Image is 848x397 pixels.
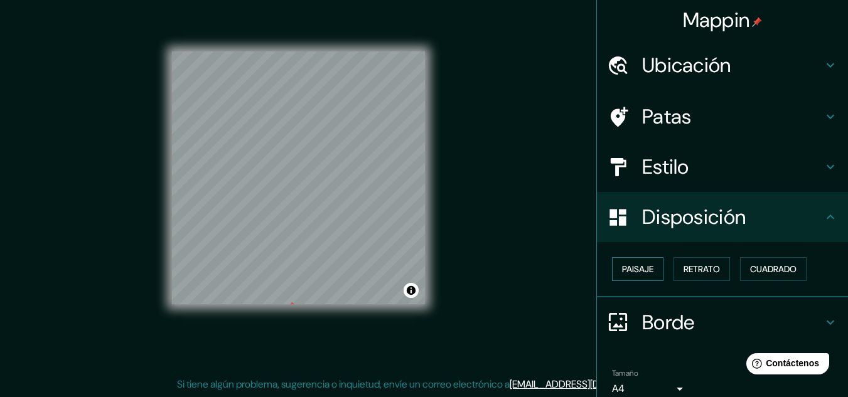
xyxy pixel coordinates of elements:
[597,92,848,142] div: Patas
[642,309,695,336] font: Borde
[642,204,746,230] font: Disposición
[674,257,730,281] button: Retrato
[612,382,625,395] font: A4
[612,257,663,281] button: Paisaje
[736,348,834,383] iframe: Lanzador de widgets de ayuda
[642,154,689,180] font: Estilo
[510,378,665,391] a: [EMAIL_ADDRESS][DOMAIN_NAME]
[172,51,425,304] canvas: Mapa
[597,297,848,347] div: Borde
[622,263,653,275] font: Paisaje
[597,192,848,242] div: Disposición
[612,368,638,378] font: Tamaño
[597,142,848,192] div: Estilo
[752,17,762,27] img: pin-icon.png
[642,52,731,78] font: Ubicación
[404,283,419,298] button: Activar o desactivar atribución
[597,40,848,90] div: Ubicación
[683,7,750,33] font: Mappin
[750,263,797,275] font: Cuadrado
[740,257,807,281] button: Cuadrado
[684,263,720,275] font: Retrato
[642,103,692,130] font: Patas
[177,378,510,391] font: Si tiene algún problema, sugerencia o inquietud, envíe un correo electrónico a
